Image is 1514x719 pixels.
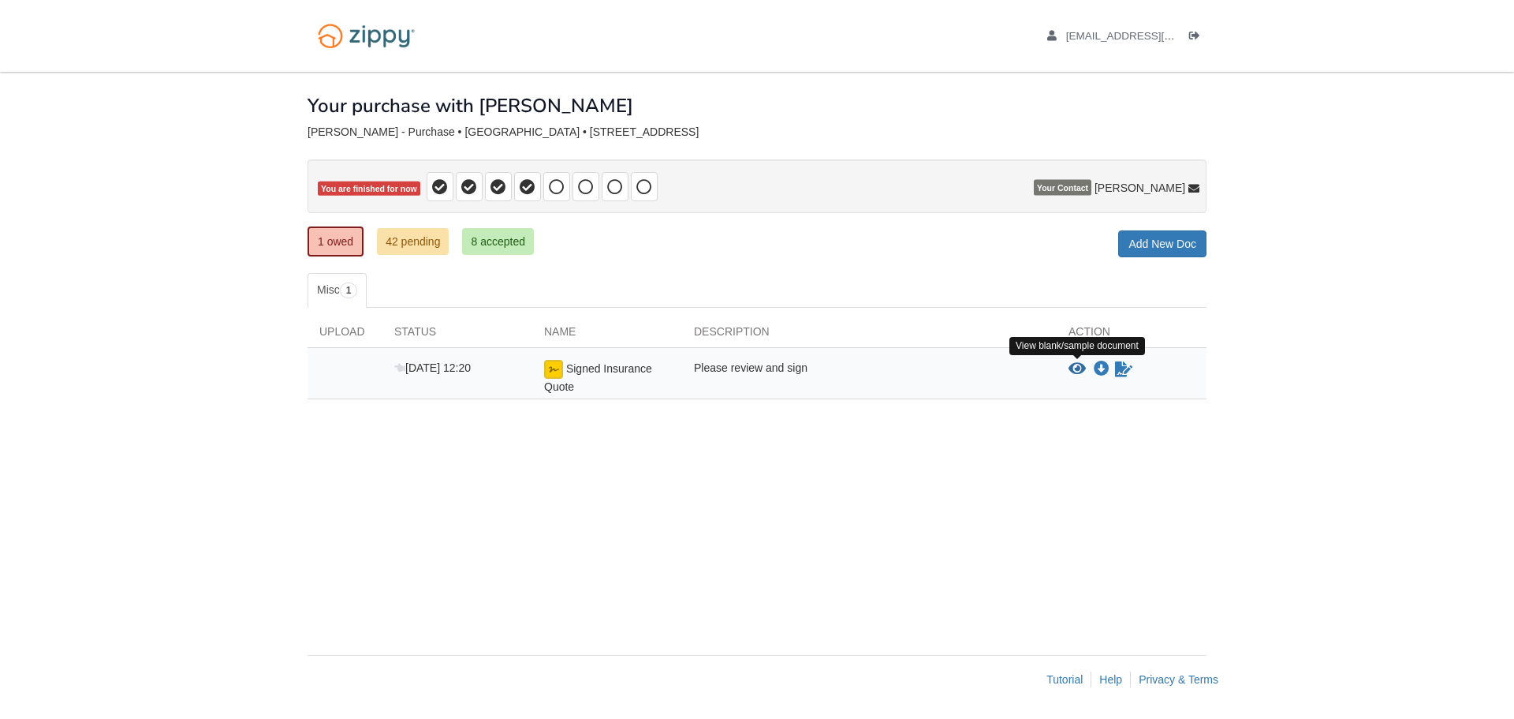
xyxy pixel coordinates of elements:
a: Help [1099,673,1122,686]
div: [PERSON_NAME] - Purchase • [GEOGRAPHIC_DATA] • [STREET_ADDRESS] [308,125,1206,139]
span: Your Contact [1034,180,1091,196]
a: Tutorial [1046,673,1083,686]
img: Ready for you to esign [544,360,563,379]
a: Sign Form [1113,360,1134,379]
a: edit profile [1047,30,1247,46]
div: Name [532,324,682,347]
span: [PERSON_NAME] [1094,180,1185,196]
div: Description [682,324,1057,347]
img: Logo [308,16,425,56]
a: Misc [308,273,367,308]
a: 42 pending [377,228,449,255]
div: Action [1057,324,1206,347]
a: Log out [1189,30,1206,46]
div: Please review and sign [682,360,1057,395]
a: Download Signed Insurance Quote [1094,363,1109,376]
button: View Signed Insurance Quote [1068,361,1086,377]
span: 1 [340,283,358,298]
a: Add New Doc [1118,230,1206,257]
span: You are finished for now [318,182,420,197]
a: 1 owed [308,227,364,257]
h1: Your purchase with [PERSON_NAME] [308,95,633,116]
span: Signed Insurance Quote [544,362,652,393]
div: View blank/sample document [1009,337,1145,355]
a: 8 accepted [462,228,534,255]
span: esdominy2014@gmail.com [1066,30,1247,42]
div: Status [382,324,532,347]
a: Privacy & Terms [1139,673,1218,686]
span: [DATE] 12:20 [394,361,471,374]
div: Upload [308,324,382,347]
